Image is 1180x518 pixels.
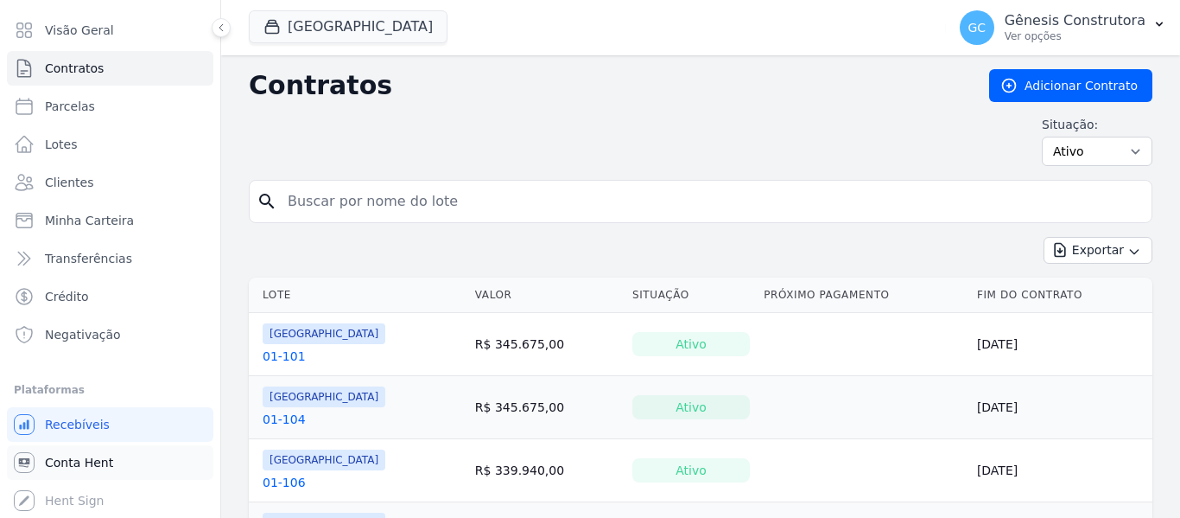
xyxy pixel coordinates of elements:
[757,278,970,313] th: Próximo Pagamento
[45,288,89,305] span: Crédito
[970,278,1152,313] th: Fim do Contrato
[946,3,1180,52] button: GC Gênesis Construtora Ver opções
[249,10,447,43] button: [GEOGRAPHIC_DATA]
[1005,29,1145,43] p: Ver opções
[263,411,306,428] a: 01-104
[263,387,385,407] span: [GEOGRAPHIC_DATA]
[468,313,625,376] td: R$ 345.675,00
[263,450,385,470] span: [GEOGRAPHIC_DATA]
[970,376,1152,439] td: [DATE]
[632,458,750,483] div: Ativo
[1042,116,1152,133] label: Situação:
[625,278,757,313] th: Situação
[249,70,961,101] h2: Contratos
[45,174,93,191] span: Clientes
[45,416,110,433] span: Recebíveis
[989,69,1152,102] a: Adicionar Contrato
[45,98,95,115] span: Parcelas
[7,445,213,480] a: Conta Hent
[263,323,385,344] span: [GEOGRAPHIC_DATA]
[7,165,213,200] a: Clientes
[468,439,625,502] td: R$ 339.940,00
[45,136,78,153] span: Lotes
[7,127,213,162] a: Lotes
[1005,12,1145,29] p: Gênesis Construtora
[7,279,213,314] a: Crédito
[45,60,104,77] span: Contratos
[263,348,306,365] a: 01-101
[14,380,206,400] div: Plataformas
[45,454,113,471] span: Conta Hent
[45,250,132,267] span: Transferências
[257,191,277,212] i: search
[1044,237,1152,264] button: Exportar
[970,313,1152,376] td: [DATE]
[7,241,213,276] a: Transferências
[45,326,121,343] span: Negativação
[277,184,1145,219] input: Buscar por nome do lote
[7,203,213,238] a: Minha Carteira
[263,474,306,491] a: 01-106
[7,317,213,352] a: Negativação
[45,22,114,39] span: Visão Geral
[7,89,213,124] a: Parcelas
[632,395,750,419] div: Ativo
[970,439,1152,502] td: [DATE]
[468,278,625,313] th: Valor
[249,278,468,313] th: Lote
[967,22,986,34] span: GC
[7,13,213,48] a: Visão Geral
[7,51,213,86] a: Contratos
[45,212,134,229] span: Minha Carteira
[632,332,750,356] div: Ativo
[468,376,625,439] td: R$ 345.675,00
[7,407,213,442] a: Recebíveis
